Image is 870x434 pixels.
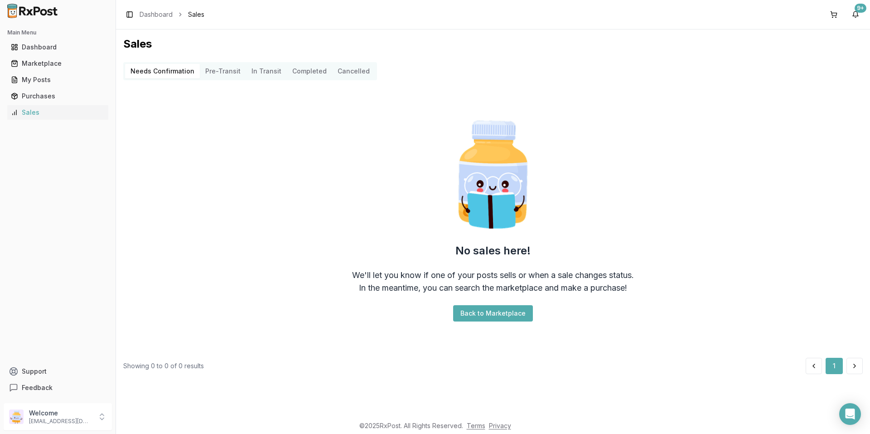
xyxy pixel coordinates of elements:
h2: Main Menu [7,29,108,36]
div: Dashboard [11,43,105,52]
div: We'll let you know if one of your posts sells or when a sale changes status. [352,269,634,282]
a: Marketplace [7,55,108,72]
a: My Posts [7,72,108,88]
span: Feedback [22,383,53,392]
img: RxPost Logo [4,4,62,18]
button: Back to Marketplace [453,305,533,322]
button: My Posts [4,73,112,87]
img: Smart Pill Bottle [435,117,551,233]
div: My Posts [11,75,105,84]
button: Marketplace [4,56,112,71]
a: Terms [467,422,485,429]
button: 1 [826,358,843,374]
a: Dashboard [7,39,108,55]
div: Purchases [11,92,105,101]
div: Sales [11,108,105,117]
a: Sales [7,104,108,121]
a: Purchases [7,88,108,104]
a: Privacy [489,422,511,429]
button: Pre-Transit [200,64,246,78]
h2: No sales here! [455,244,531,258]
button: Sales [4,105,112,120]
img: User avatar [9,410,24,424]
button: In Transit [246,64,287,78]
div: 9+ [855,4,866,13]
div: Marketplace [11,59,105,68]
span: Sales [188,10,204,19]
a: Dashboard [140,10,173,19]
button: Dashboard [4,40,112,54]
div: Showing 0 to 0 of 0 results [123,361,204,371]
button: Completed [287,64,332,78]
button: Purchases [4,89,112,103]
p: [EMAIL_ADDRESS][DOMAIN_NAME] [29,418,92,425]
button: Needs Confirmation [125,64,200,78]
button: Feedback [4,380,112,396]
p: Welcome [29,409,92,418]
nav: breadcrumb [140,10,204,19]
h1: Sales [123,37,863,51]
button: Cancelled [332,64,375,78]
button: 9+ [848,7,863,22]
div: Open Intercom Messenger [839,403,861,425]
div: In the meantime, you can search the marketplace and make a purchase! [359,282,627,294]
button: Support [4,363,112,380]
